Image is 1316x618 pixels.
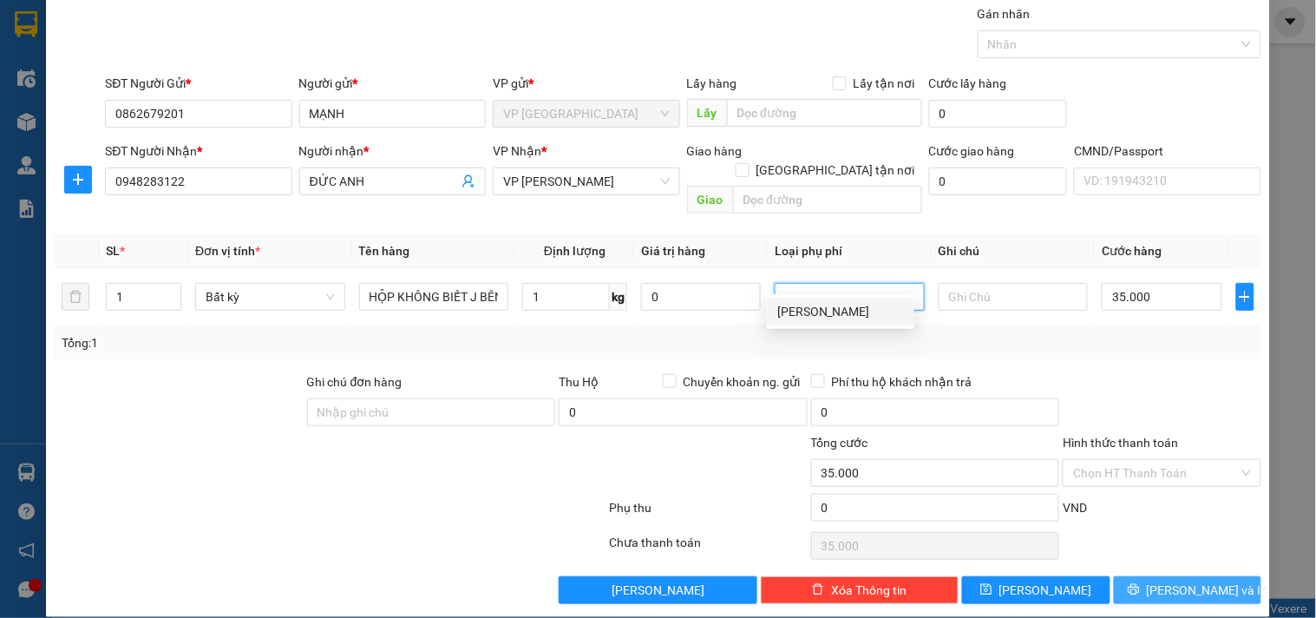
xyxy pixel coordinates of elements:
b: GỬI : VP [GEOGRAPHIC_DATA] [22,118,259,176]
button: printer[PERSON_NAME] và In [1114,576,1261,604]
span: plus [1237,290,1254,304]
span: kg [610,283,627,311]
button: save[PERSON_NAME] [962,576,1110,604]
span: [PERSON_NAME] [612,581,704,600]
span: Xóa Thông tin [831,581,907,600]
span: Giá trị hàng [641,244,705,258]
button: delete [62,283,89,311]
div: Tổng: 1 [62,333,509,352]
span: Chuyển khoản ng. gửi [677,372,808,391]
span: VP Bắc Sơn [503,101,669,127]
span: Bất kỳ [206,284,335,310]
input: Dọc đường [727,99,922,127]
label: Cước giao hàng [929,144,1015,158]
span: plus [65,173,91,187]
label: Gán nhãn [978,7,1031,21]
div: Người gửi [299,74,486,93]
span: delete [812,583,824,597]
div: SĐT Người Nhận [105,141,291,161]
th: Loại phụ phí [768,234,932,268]
span: [PERSON_NAME] [999,581,1092,600]
label: Ghi chú đơn hàng [307,375,403,389]
span: Lấy [687,99,727,127]
input: Ghi Chú [939,283,1089,311]
button: plus [1236,283,1254,311]
span: VP Nhận [493,144,541,158]
span: [GEOGRAPHIC_DATA] tận nơi [750,161,922,180]
span: Tổng cước [811,436,868,450]
img: logo.jpg [22,22,152,108]
span: save [980,583,992,597]
span: user-add [462,174,475,188]
div: Người nhận [299,141,486,161]
div: VP gửi [493,74,679,93]
input: 0 [641,283,761,311]
span: Tên hàng [359,244,410,258]
button: plus [64,166,92,194]
button: [PERSON_NAME] [559,576,756,604]
span: Cước hàng [1102,244,1162,258]
span: Định lượng [544,244,606,258]
span: VP Nguyễn Văn Cừ [503,168,669,194]
li: 271 - [PERSON_NAME] - [GEOGRAPHIC_DATA] - [GEOGRAPHIC_DATA] [162,43,725,64]
span: VND [1063,501,1087,515]
input: VD: Bàn, Ghế [359,283,509,311]
input: Cước giao hàng [929,168,1068,195]
label: Hình thức thanh toán [1063,436,1178,450]
div: [PERSON_NAME] [777,302,904,321]
span: Lấy tận nơi [847,74,922,93]
span: printer [1128,583,1140,597]
span: [PERSON_NAME] và In [1147,581,1268,600]
input: Dọc đường [733,186,922,214]
div: SĐT Người Gửi [105,74,291,93]
span: Đơn vị tính [195,244,260,258]
div: Lưu kho [767,298,914,325]
label: Cước lấy hàng [929,76,1007,90]
span: Giao hàng [687,144,743,158]
th: Ghi chú [932,234,1096,268]
span: Phí thu hộ khách nhận trả [825,372,979,391]
div: Phụ thu [607,498,809,529]
input: Cước lấy hàng [929,100,1068,128]
span: Lấy hàng [687,76,737,90]
input: Ghi chú đơn hàng [307,398,556,426]
span: SL [106,244,120,258]
span: Thu Hộ [559,375,599,389]
button: deleteXóa Thông tin [761,576,959,604]
div: CMND/Passport [1074,141,1260,161]
div: Chưa thanh toán [607,533,809,563]
span: Giao [687,186,733,214]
